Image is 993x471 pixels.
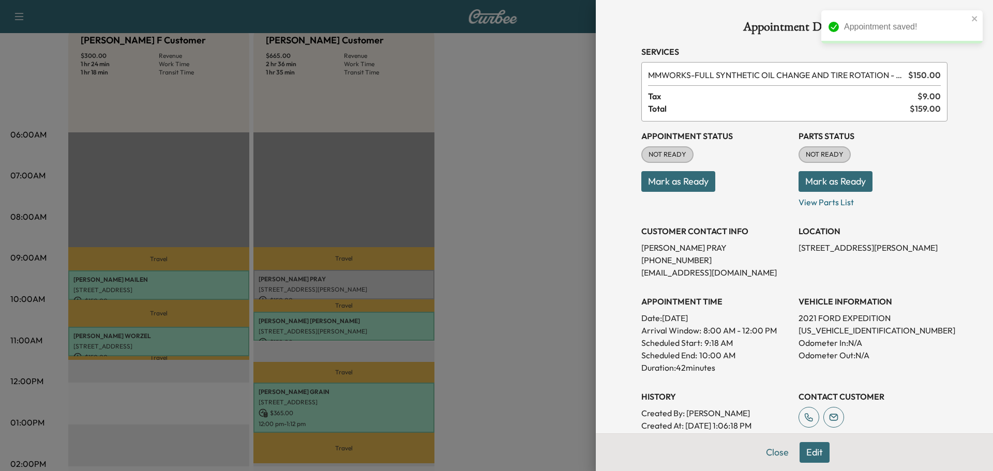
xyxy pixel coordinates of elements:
p: Scheduled End: [641,349,697,361]
p: Arrival Window: [641,324,790,337]
p: Created By : [PERSON_NAME] [641,407,790,419]
button: Close [759,442,795,463]
h3: LOCATION [799,225,947,237]
h3: VEHICLE INFORMATION [799,295,947,308]
h3: Services [641,45,947,58]
p: 2021 FORD EXPEDITION [799,312,947,324]
p: [STREET_ADDRESS][PERSON_NAME] [799,241,947,254]
h3: Parts Status [799,130,947,142]
span: FULL SYNTHETIC OIL CHANGE AND TIRE ROTATION - WORKS PACKAGE [648,69,904,81]
p: View Parts List [799,192,947,208]
span: NOT READY [642,149,693,160]
button: Edit [800,442,830,463]
p: Duration: 42 minutes [641,361,790,374]
h3: History [641,390,790,403]
h3: CONTACT CUSTOMER [799,390,947,403]
p: Date: [DATE] [641,312,790,324]
p: Odometer Out: N/A [799,349,947,361]
div: Appointment saved! [844,21,968,33]
span: Tax [648,90,917,102]
span: NOT READY [800,149,850,160]
p: 10:00 AM [699,349,735,361]
p: [EMAIL_ADDRESS][DOMAIN_NAME] [641,266,790,279]
h1: Appointment Details [641,21,947,37]
button: Mark as Ready [799,171,872,192]
span: $ 9.00 [917,90,941,102]
p: [PHONE_NUMBER] [641,254,790,266]
p: 9:18 AM [704,337,733,349]
span: $ 150.00 [908,69,941,81]
button: close [971,14,979,23]
span: 8:00 AM - 12:00 PM [703,324,777,337]
h3: Appointment Status [641,130,790,142]
span: $ 159.00 [910,102,941,115]
h3: CUSTOMER CONTACT INFO [641,225,790,237]
p: Created At : [DATE] 1:06:18 PM [641,419,790,432]
p: Scheduled Start: [641,337,702,349]
p: [PERSON_NAME] PRAY [641,241,790,254]
button: Mark as Ready [641,171,715,192]
p: Odometer In: N/A [799,337,947,349]
p: [US_VEHICLE_IDENTIFICATION_NUMBER] [799,324,947,337]
span: Total [648,102,910,115]
h3: APPOINTMENT TIME [641,295,790,308]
